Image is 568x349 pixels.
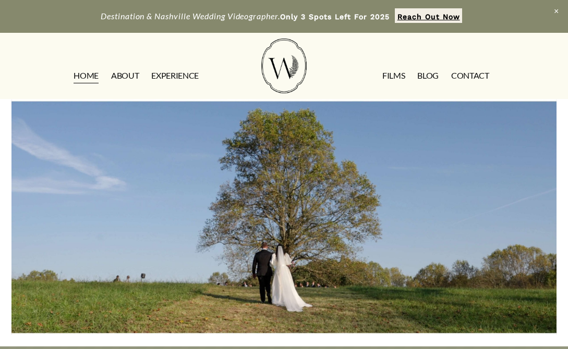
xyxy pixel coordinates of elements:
img: Wild Fern Weddings [261,39,306,93]
a: CONTACT [451,67,489,84]
strong: Reach Out Now [397,13,460,21]
a: Reach Out Now [395,8,462,23]
a: HOME [74,67,99,84]
a: Blog [417,67,439,84]
a: EXPERIENCE [151,67,199,84]
a: ABOUT [111,67,139,84]
a: FILMS [382,67,405,84]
